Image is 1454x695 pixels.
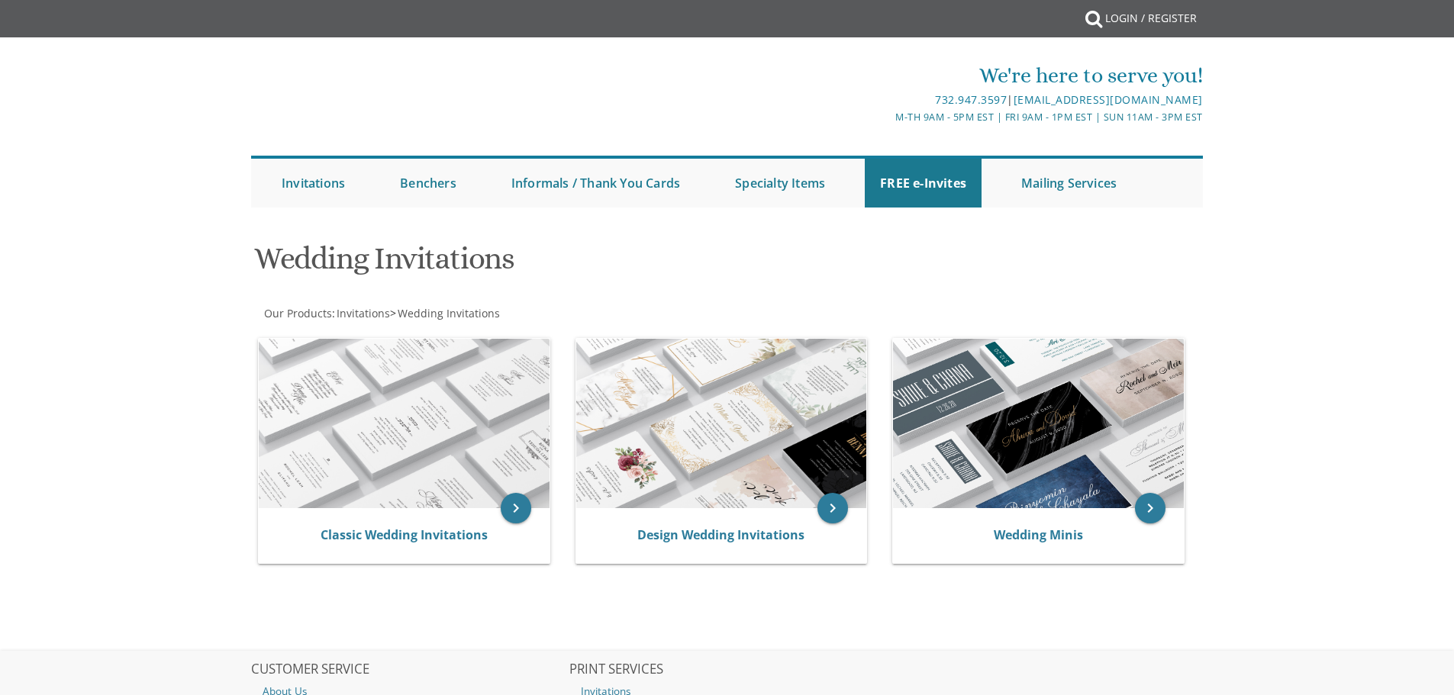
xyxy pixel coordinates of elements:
span: > [390,306,500,320]
h2: PRINT SERVICES [569,662,885,677]
a: Wedding Invitations [396,306,500,320]
div: M-Th 9am - 5pm EST | Fri 9am - 1pm EST | Sun 11am - 3pm EST [569,109,1203,125]
a: Informals / Thank You Cards [496,159,695,208]
a: [EMAIL_ADDRESS][DOMAIN_NAME] [1014,92,1203,107]
a: keyboard_arrow_right [817,493,848,523]
a: keyboard_arrow_right [1135,493,1165,523]
a: Benchers [385,159,472,208]
a: keyboard_arrow_right [501,493,531,523]
img: Classic Wedding Invitations [259,339,550,508]
h1: Wedding Invitations [254,242,877,287]
a: Classic Wedding Invitations [321,526,488,543]
a: Wedding Minis [994,526,1083,543]
a: Invitations [266,159,360,208]
a: Invitations [335,306,390,320]
img: Design Wedding Invitations [576,339,867,508]
a: FREE e-Invites [865,159,982,208]
span: Wedding Invitations [398,306,500,320]
div: We're here to serve you! [569,60,1203,91]
a: 732.947.3597 [935,92,1007,107]
a: Specialty Items [720,159,840,208]
span: Invitations [337,306,390,320]
div: : [251,306,727,321]
img: Wedding Minis [893,339,1184,508]
div: | [569,91,1203,109]
a: Mailing Services [1006,159,1132,208]
a: Design Wedding Invitations [637,526,804,543]
h2: CUSTOMER SERVICE [251,662,567,677]
a: Our Products [263,306,332,320]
